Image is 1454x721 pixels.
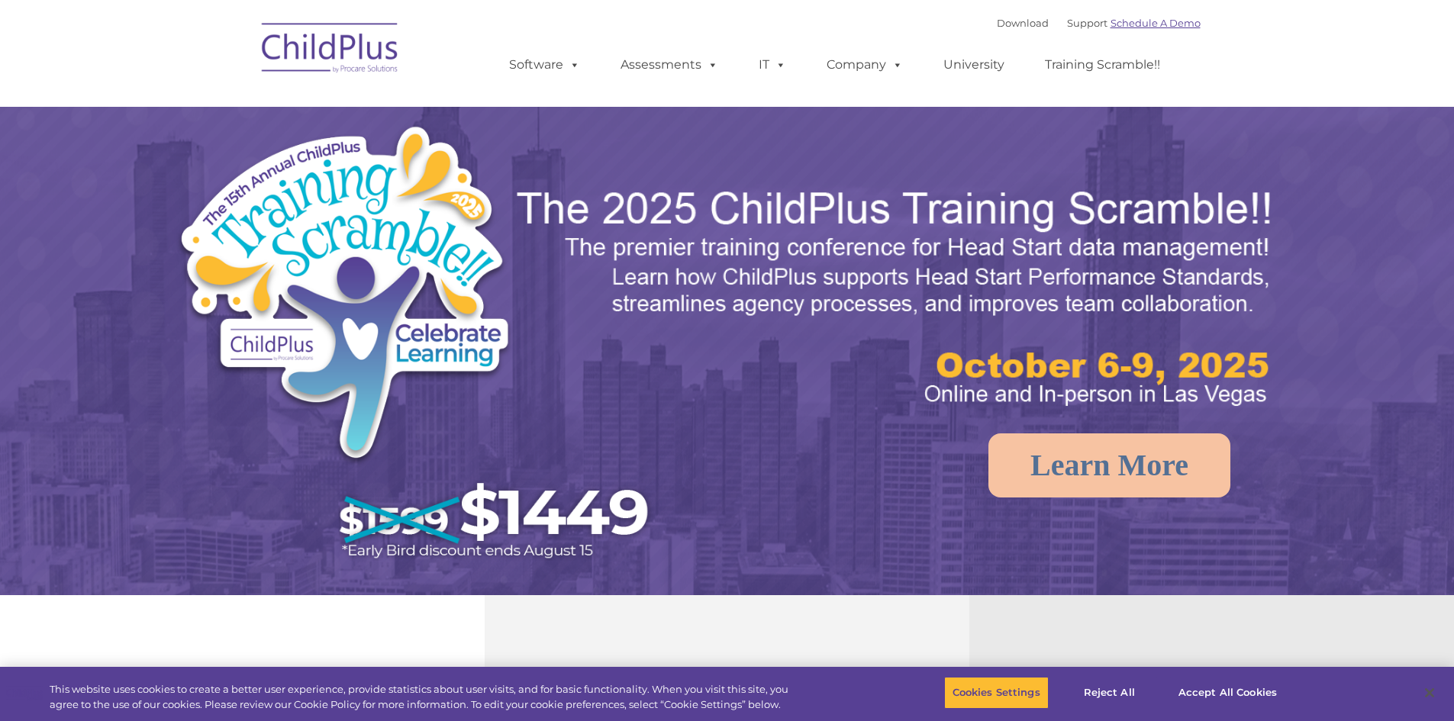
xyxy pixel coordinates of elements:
[212,101,259,112] span: Last name
[50,682,800,712] div: This website uses cookies to create a better user experience, provide statistics about user visit...
[494,50,595,80] a: Software
[944,677,1049,709] button: Cookies Settings
[1413,676,1446,710] button: Close
[1030,50,1175,80] a: Training Scramble!!
[212,163,277,175] span: Phone number
[605,50,733,80] a: Assessments
[1062,677,1157,709] button: Reject All
[254,12,407,89] img: ChildPlus by Procare Solutions
[997,17,1201,29] font: |
[811,50,918,80] a: Company
[928,50,1020,80] a: University
[743,50,801,80] a: IT
[1067,17,1107,29] a: Support
[1170,677,1285,709] button: Accept All Cookies
[1111,17,1201,29] a: Schedule A Demo
[997,17,1049,29] a: Download
[988,433,1230,497] a: Learn More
